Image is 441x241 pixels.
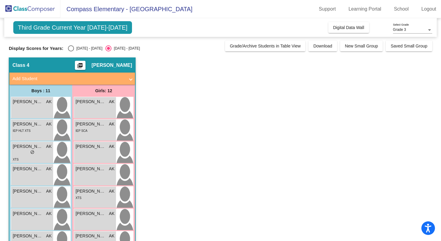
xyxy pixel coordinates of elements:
mat-expansion-panel-header: Add Student [9,73,135,85]
span: [PERSON_NAME] [13,99,43,105]
span: AK [46,233,52,239]
button: Grade/Archive Students in Table View [225,41,306,51]
span: AK [46,121,52,127]
span: [PERSON_NAME] [13,143,43,150]
span: AK [109,143,115,150]
mat-radio-group: Select an option [68,45,140,51]
span: IEP SCA [76,129,87,132]
span: [PERSON_NAME] [76,188,106,194]
span: Compass Elementary - [GEOGRAPHIC_DATA] [60,4,192,14]
span: [PERSON_NAME] [76,143,106,150]
span: [PERSON_NAME] [13,121,43,127]
button: Digital Data Wall [328,22,369,33]
span: AK [109,210,115,217]
mat-panel-title: Add Student [12,75,125,82]
a: Support [314,4,341,14]
span: [PERSON_NAME] [92,62,132,68]
span: AK [109,233,115,239]
span: Third Grade Current Year [DATE]-[DATE] [13,21,132,34]
span: Saved Small Group [391,44,427,48]
span: [PERSON_NAME] [13,188,43,194]
span: AK [46,166,52,172]
mat-icon: picture_as_pdf [76,63,84,71]
button: Print Students Details [75,61,85,70]
span: AK [109,99,115,105]
span: AK [46,188,52,194]
span: [PERSON_NAME] [13,166,43,172]
span: Digital Data Wall [333,25,364,30]
span: Grade/Archive Students in Table View [230,44,301,48]
div: Boys : 11 [9,85,72,97]
span: Download [313,44,332,48]
span: [PERSON_NAME] [76,210,106,217]
span: AK [46,143,52,150]
span: [PERSON_NAME] [13,233,43,239]
span: [PERSON_NAME] [76,121,106,127]
span: [PERSON_NAME] [13,210,43,217]
span: Class 4 [12,62,29,68]
a: School [389,4,414,14]
span: [PERSON_NAME] [76,99,106,105]
span: [PERSON_NAME] [76,233,106,239]
span: New Small Group [345,44,378,48]
button: Saved Small Group [386,41,432,51]
span: AK [109,188,115,194]
span: Display Scores for Years: [9,46,63,51]
span: [PERSON_NAME] [76,166,106,172]
span: AK [46,99,52,105]
span: AK [109,166,115,172]
span: XTS [76,196,81,200]
span: XTS [13,158,18,161]
button: Download [308,41,337,51]
a: Logout [417,4,441,14]
div: Girls: 12 [72,85,135,97]
span: do_not_disturb_alt [30,150,34,154]
div: [DATE] - [DATE] [111,46,140,51]
button: New Small Group [340,41,383,51]
span: AK [46,210,52,217]
span: Grade 3 [393,28,406,32]
a: Learning Portal [344,4,386,14]
div: [DATE] - [DATE] [74,46,102,51]
span: IEP HLT XTS [13,129,31,132]
span: AK [109,121,115,127]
